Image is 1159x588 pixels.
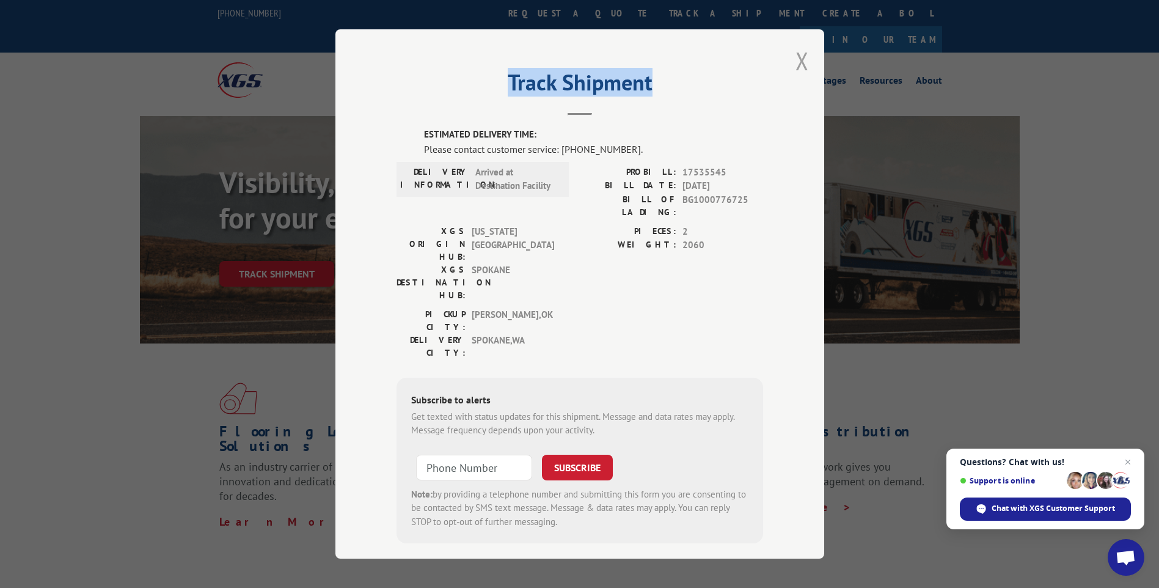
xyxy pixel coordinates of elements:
span: 2060 [682,238,763,252]
button: Close modal [795,45,809,77]
label: XGS ORIGIN HUB: [397,225,466,263]
span: Arrived at Destination Facility [475,166,558,193]
label: PIECES: [580,225,676,239]
label: WEIGHT: [580,238,676,252]
strong: Note: [411,488,433,500]
span: [DATE] [682,179,763,193]
input: Phone Number [416,455,532,480]
span: BG1000776725 [682,193,763,219]
label: PICKUP CITY: [397,308,466,334]
span: Chat with XGS Customer Support [992,503,1115,514]
span: Support is online [960,476,1062,485]
label: BILL OF LADING: [580,193,676,219]
span: 17535545 [682,166,763,180]
label: BILL DATE: [580,179,676,193]
span: Chat with XGS Customer Support [960,498,1131,521]
span: 2 [682,225,763,239]
span: [US_STATE][GEOGRAPHIC_DATA] [472,225,554,263]
span: SPOKANE [472,263,554,302]
div: by providing a telephone number and submitting this form you are consenting to be contacted by SM... [411,488,748,529]
label: DELIVERY INFORMATION: [400,166,469,193]
span: [PERSON_NAME] , OK [472,308,554,334]
label: XGS DESTINATION HUB: [397,263,466,302]
label: ESTIMATED DELIVERY TIME: [424,128,763,142]
label: DELIVERY CITY: [397,334,466,359]
div: Please contact customer service: [PHONE_NUMBER]. [424,142,763,156]
h2: Track Shipment [397,74,763,97]
span: Questions? Chat with us! [960,457,1131,467]
div: Subscribe to alerts [411,392,748,410]
label: PROBILL: [580,166,676,180]
div: Get texted with status updates for this shipment. Message and data rates may apply. Message frequ... [411,410,748,438]
a: Open chat [1108,539,1144,576]
button: SUBSCRIBE [542,455,613,480]
span: SPOKANE , WA [472,334,554,359]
